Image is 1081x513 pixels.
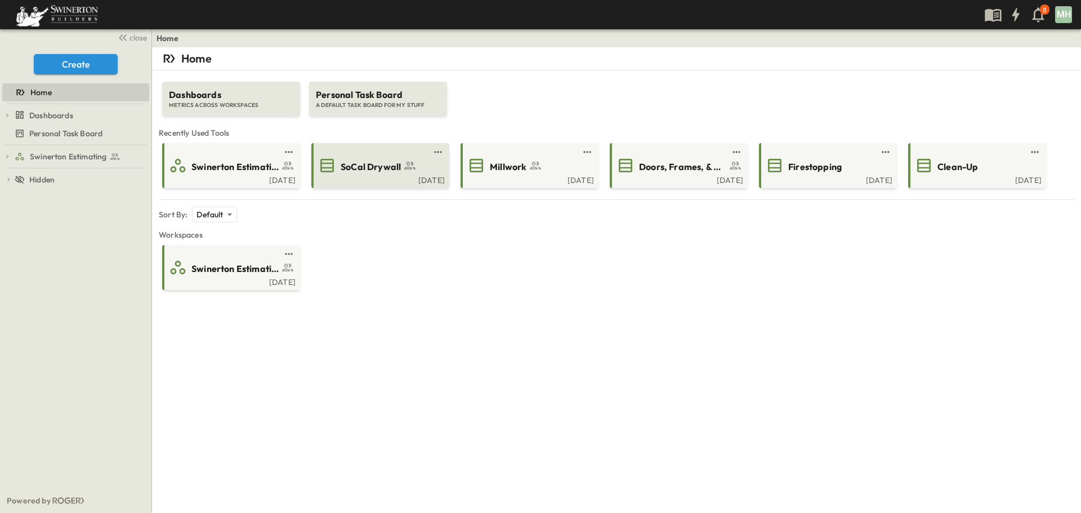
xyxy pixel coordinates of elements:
span: Swinerton Estimating [30,151,106,162]
button: test [282,145,296,159]
span: Firestopping [788,160,842,173]
p: 8 [1043,6,1047,15]
span: Workspaces [159,229,1074,240]
span: METRICS ACROSS WORKSPACES [169,101,293,109]
button: test [282,247,296,261]
a: Swinerton Estimating [15,149,147,164]
span: Recently Used Tools [159,127,1074,139]
span: A DEFAULT TASK BOARD FOR MY STUFF [316,101,440,109]
a: DashboardsMETRICS ACROSS WORKSPACES [161,70,301,116]
a: Swinerton Estimating [164,258,296,276]
span: Personal Task Board [29,128,102,139]
a: Millwork [463,157,594,175]
span: Personal Task Board [316,88,440,101]
span: close [129,32,147,43]
div: Default [192,207,236,222]
a: [DATE] [761,175,892,184]
button: test [431,145,445,159]
span: Clean-Up [937,160,978,173]
span: Millwork [490,160,526,173]
div: Personal Task Boardtest [2,124,149,142]
a: Personal Task Board [2,126,147,141]
span: Doors, Frames, & Hardware [639,160,726,173]
button: test [730,145,743,159]
a: [DATE] [164,276,296,286]
a: [DATE] [612,175,743,184]
p: Home [181,51,212,66]
a: Dashboards [15,108,147,123]
p: Default [196,209,223,220]
a: Home [157,33,178,44]
span: Swinerton Estimating [191,160,279,173]
div: Swinerton Estimatingtest [2,148,149,166]
span: Home [30,87,52,98]
span: Dashboards [29,110,73,121]
button: Create [34,54,118,74]
a: [DATE] [463,175,594,184]
a: Personal Task BoardA DEFAULT TASK BOARD FOR MY STUFF [308,70,448,116]
button: MH [1054,5,1073,24]
a: Firestopping [761,157,892,175]
a: Doors, Frames, & Hardware [612,157,743,175]
span: Hidden [29,174,55,185]
button: test [580,145,594,159]
p: Sort By: [159,209,187,220]
button: test [1028,145,1042,159]
a: Home [2,84,147,100]
span: Swinerton Estimating [191,262,279,275]
div: MH [1055,6,1072,23]
a: SoCal Drywall [314,157,445,175]
a: [DATE] [314,175,445,184]
img: 6c363589ada0b36f064d841b69d3a419a338230e66bb0a533688fa5cc3e9e735.png [14,3,100,26]
span: Dashboards [169,88,293,101]
a: [DATE] [164,175,296,184]
span: SoCal Drywall [341,160,401,173]
nav: breadcrumbs [157,33,185,44]
button: close [113,29,149,45]
a: Swinerton Estimating [164,157,296,175]
button: test [879,145,892,159]
a: Clean-Up [910,157,1042,175]
a: [DATE] [910,175,1042,184]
